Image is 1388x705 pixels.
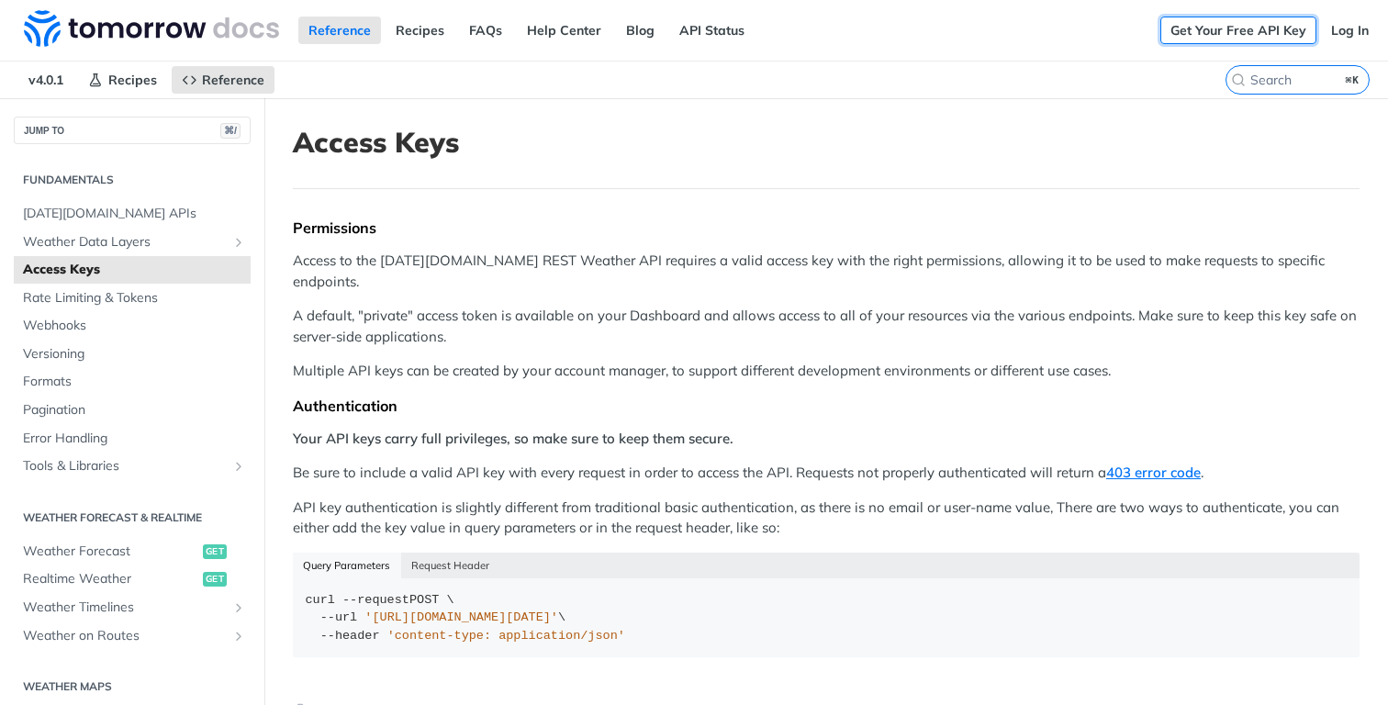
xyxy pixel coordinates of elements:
a: Log In [1321,17,1379,44]
img: Tomorrow.io Weather API Docs [24,10,279,47]
span: --request [342,593,409,607]
h2: Fundamentals [14,172,251,188]
span: Versioning [23,345,246,364]
a: Access Keys [14,256,251,284]
span: 'content-type: application/json' [387,629,625,643]
button: Show subpages for Tools & Libraries [231,459,246,474]
div: POST \ \ [306,591,1348,645]
a: Tools & LibrariesShow subpages for Tools & Libraries [14,453,251,480]
a: Versioning [14,341,251,368]
a: API Status [669,17,755,44]
a: FAQs [459,17,512,44]
kbd: ⌘K [1341,71,1364,89]
span: Access Keys [23,261,246,279]
span: --header [320,629,380,643]
span: Formats [23,373,246,391]
button: JUMP TO⌘/ [14,117,251,144]
span: Webhooks [23,317,246,335]
a: [DATE][DOMAIN_NAME] APIs [14,200,251,228]
span: Reference [202,72,264,88]
p: API key authentication is slightly different from traditional basic authentication, as there is n... [293,498,1360,539]
h2: Weather Forecast & realtime [14,509,251,526]
span: Recipes [108,72,157,88]
a: Weather Data LayersShow subpages for Weather Data Layers [14,229,251,256]
span: Weather on Routes [23,627,227,645]
span: Weather Forecast [23,543,198,561]
p: A default, "private" access token is available on your Dashboard and allows access to all of your... [293,306,1360,347]
span: Rate Limiting & Tokens [23,289,246,308]
span: [DATE][DOMAIN_NAME] APIs [23,205,246,223]
p: Be sure to include a valid API key with every request in order to access the API. Requests not pr... [293,463,1360,484]
a: Help Center [517,17,611,44]
a: Reference [298,17,381,44]
a: Realtime Weatherget [14,565,251,593]
button: Show subpages for Weather Timelines [231,600,246,615]
a: Recipes [386,17,454,44]
a: Error Handling [14,425,251,453]
span: ⌘/ [220,123,241,139]
span: Error Handling [23,430,246,448]
a: 403 error code [1106,464,1201,481]
h1: Access Keys [293,126,1360,159]
a: Weather on RoutesShow subpages for Weather on Routes [14,622,251,650]
div: Permissions [293,218,1360,237]
span: Pagination [23,401,246,420]
span: '[URL][DOMAIN_NAME][DATE]' [364,610,558,624]
a: Get Your Free API Key [1160,17,1316,44]
button: Show subpages for Weather on Routes [231,629,246,643]
h2: Weather Maps [14,678,251,695]
a: Weather Forecastget [14,538,251,565]
a: Recipes [78,66,167,94]
span: v4.0.1 [18,66,73,94]
a: Webhooks [14,312,251,340]
a: Blog [616,17,665,44]
span: Realtime Weather [23,570,198,588]
strong: Your API keys carry full privileges, so make sure to keep them secure. [293,430,733,447]
span: get [203,572,227,587]
button: Request Header [401,553,500,578]
p: Multiple API keys can be created by your account manager, to support different development enviro... [293,361,1360,382]
span: Weather Timelines [23,599,227,617]
svg: Search [1231,73,1246,87]
span: --url [320,610,358,624]
a: Weather TimelinesShow subpages for Weather Timelines [14,594,251,621]
button: Show subpages for Weather Data Layers [231,235,246,250]
a: Reference [172,66,274,94]
span: Weather Data Layers [23,233,227,252]
span: curl [306,593,335,607]
span: Tools & Libraries [23,457,227,476]
a: Pagination [14,397,251,424]
a: Formats [14,368,251,396]
p: Access to the [DATE][DOMAIN_NAME] REST Weather API requires a valid access key with the right per... [293,251,1360,292]
div: Authentication [293,397,1360,415]
a: Rate Limiting & Tokens [14,285,251,312]
span: get [203,544,227,559]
